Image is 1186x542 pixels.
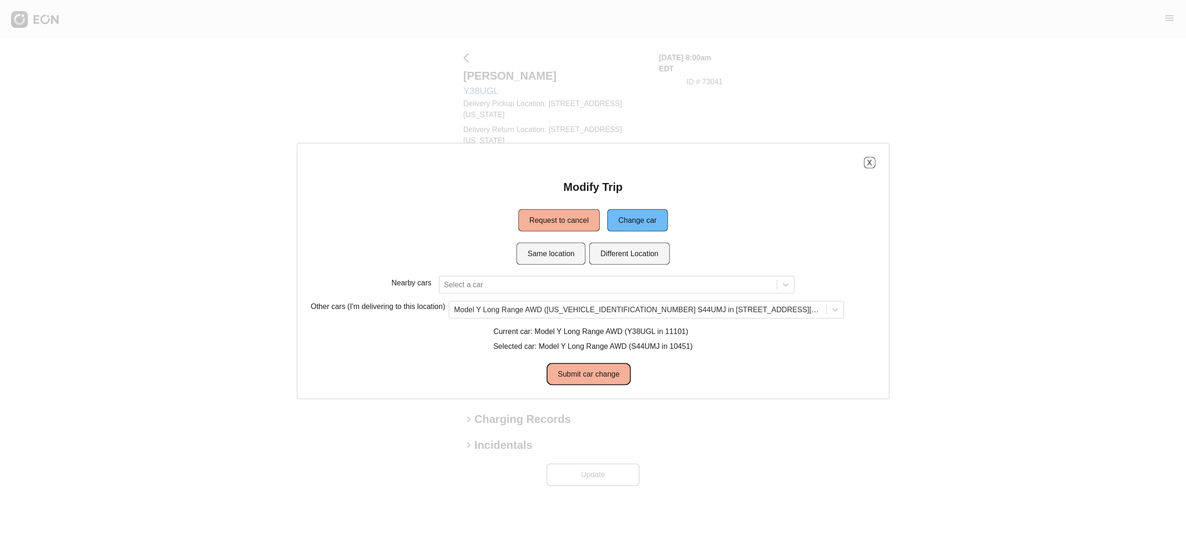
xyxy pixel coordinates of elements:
button: X [864,157,875,169]
p: Selected car: Model Y Long Range AWD (S44UMJ in 10451) [493,341,693,352]
p: Current car: Model Y Long Range AWD (Y38UGL in 11101) [493,326,693,337]
p: Nearby cars [391,277,431,289]
p: Other cars (I'm delivering to this location) [311,301,445,315]
button: Change car [607,209,668,232]
button: Submit car change [547,363,631,385]
button: Different Location [589,243,669,265]
h2: Modify Trip [563,180,623,195]
button: Request to cancel [518,209,600,232]
button: Same location [517,243,586,265]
